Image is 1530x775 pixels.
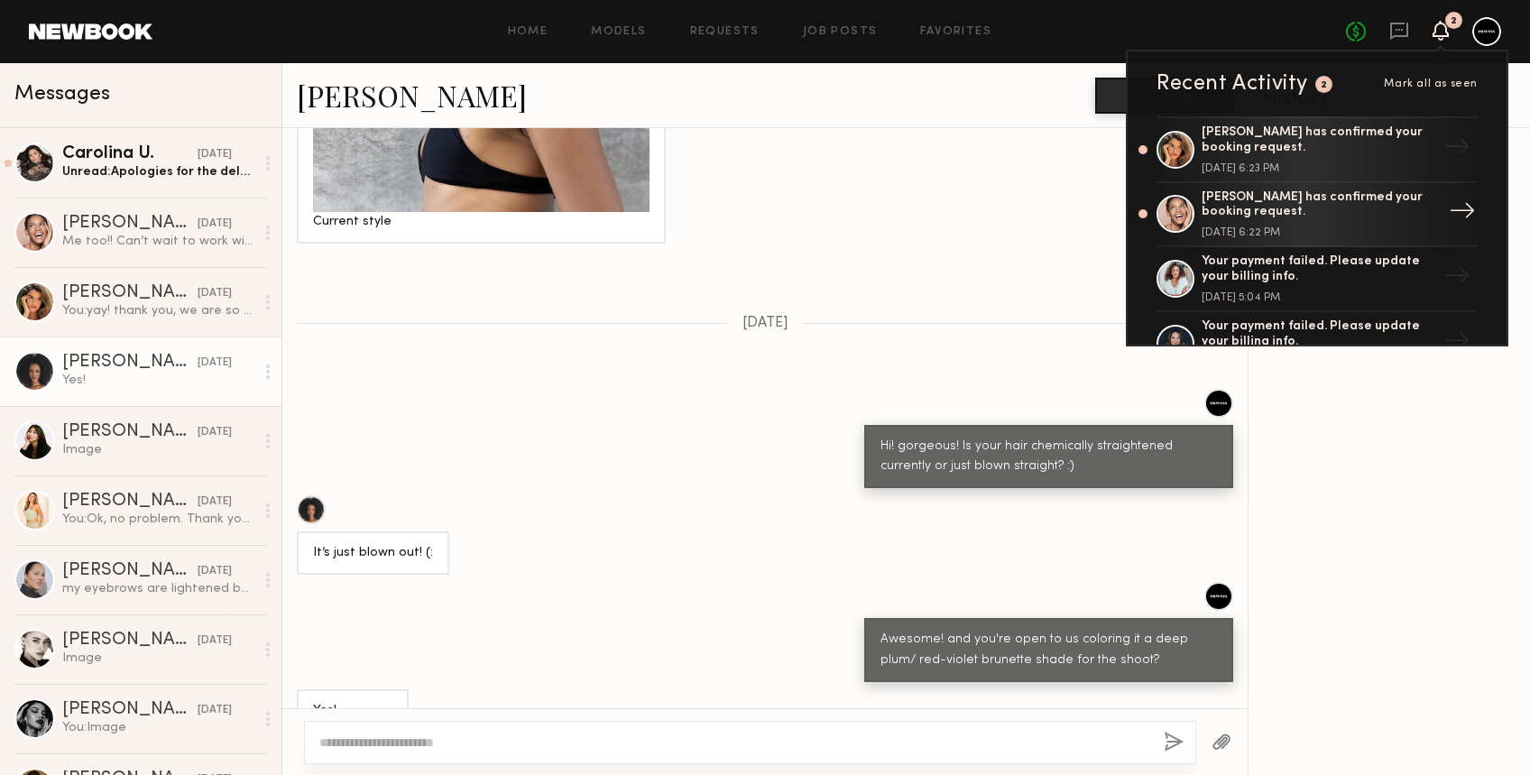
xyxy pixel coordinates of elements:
div: You: Ok, no problem. Thank you for getting back to us. [62,511,254,528]
div: [DATE] 5:04 PM [1202,292,1436,303]
div: Image [62,441,254,458]
div: Carolina U. [62,145,198,163]
div: Awesome! and you're open to us coloring it a deep plum/ red-violet brunette shade for the shoot? [880,630,1217,671]
div: [DATE] [198,563,232,580]
div: [DATE] 6:23 PM [1202,163,1436,174]
div: [DATE] [198,216,232,233]
div: [PERSON_NAME] [62,423,198,441]
div: [PERSON_NAME] has confirmed your booking request. [1202,125,1436,156]
div: my eyebrows are lightened but i can dye them dark if need be they usually look like this naturally [62,580,254,597]
div: [PERSON_NAME] [62,215,198,233]
div: [DATE] [198,355,232,372]
div: → [1442,190,1483,237]
div: 2 [1451,16,1457,26]
div: → [1436,126,1478,173]
div: [DATE] [198,494,232,511]
div: [DATE] [198,285,232,302]
div: Yes! [313,701,392,722]
span: Messages [14,84,110,105]
div: Recent Activity [1157,73,1308,95]
span: [DATE] [742,316,788,331]
div: [DATE] [198,702,232,719]
div: Hi! gorgeous! Is your hair chemically straightened currently or just blown straight? :) [880,437,1217,478]
div: [PERSON_NAME] has confirmed your booking request. [1202,190,1436,221]
a: Book model [1095,87,1233,102]
div: Yes! [62,372,254,389]
div: [DATE] [198,632,232,650]
div: [PERSON_NAME] [62,632,198,650]
a: Favorites [920,26,991,38]
div: Image [62,650,254,667]
div: [DATE] [198,146,232,163]
div: Unread: Apologies for the delay! Hope these work 🫶🏻 [62,163,254,180]
a: [PERSON_NAME] [297,76,527,115]
div: Current style [313,212,650,233]
div: [PERSON_NAME] [62,562,198,580]
span: Mark all as seen [1384,78,1478,89]
a: Job Posts [803,26,878,38]
a: Models [591,26,646,38]
button: Book model [1095,78,1233,114]
a: Home [508,26,548,38]
div: [PERSON_NAME] [62,354,198,372]
div: [DATE] 6:22 PM [1202,227,1436,238]
div: Your payment failed. Please update your billing info. [1202,254,1436,285]
div: → [1436,320,1478,367]
a: Your payment failed. Please update your billing info.→ [1157,312,1478,377]
a: [PERSON_NAME] has confirmed your booking request.[DATE] 6:22 PM→ [1157,183,1478,248]
a: Your payment failed. Please update your billing info.[DATE] 5:04 PM→ [1157,247,1478,312]
a: [PERSON_NAME] has confirmed your booking request.[DATE] 6:23 PM→ [1157,116,1478,183]
div: You: yay! thank you, we are so excited too! [62,302,254,319]
div: 2 [1321,80,1328,90]
div: It’s just blown out! (: [313,543,433,564]
div: [PERSON_NAME] [62,701,198,719]
div: Your payment failed. Please update your billing info. [1202,319,1436,350]
div: [DATE] [198,424,232,441]
div: [PERSON_NAME] [62,493,198,511]
div: Me too!! Can’t wait to work with you all! [62,233,254,250]
div: → [1436,255,1478,302]
div: [PERSON_NAME] [62,284,198,302]
div: You: Image [62,719,254,736]
a: Requests [690,26,760,38]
